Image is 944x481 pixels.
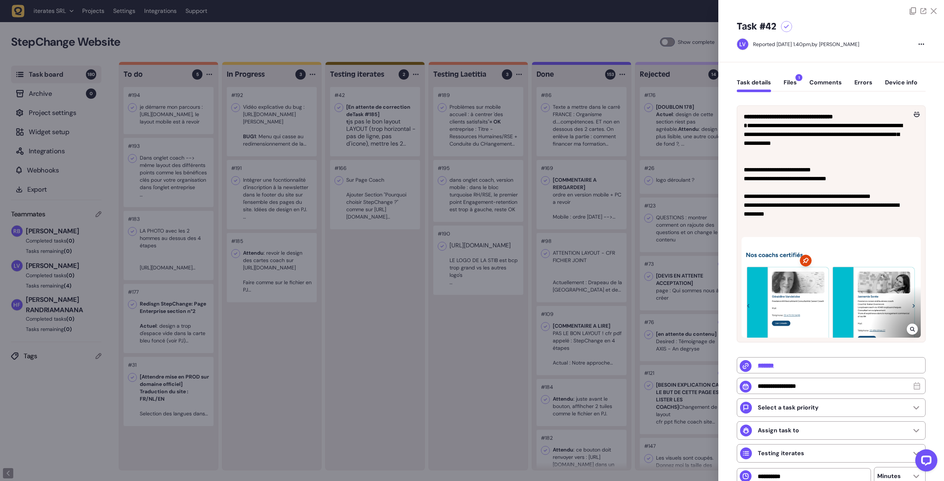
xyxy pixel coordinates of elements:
p: Assign task to [758,427,799,434]
div: Reported [DATE] 1.40pm, [753,41,812,48]
button: Errors [854,79,872,92]
button: Device info [885,79,917,92]
button: Task details [737,79,771,92]
button: Files [784,79,797,92]
p: Select a task priority [758,404,819,411]
img: Laetitia van Wijck [737,39,748,50]
h5: Task #42 [737,21,777,32]
iframe: LiveChat chat widget [909,446,940,477]
p: Testing iterates [758,450,804,457]
p: Minutes [877,473,901,480]
button: Comments [809,79,842,92]
div: by [PERSON_NAME] [753,41,859,48]
span: 1 [795,74,802,81]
